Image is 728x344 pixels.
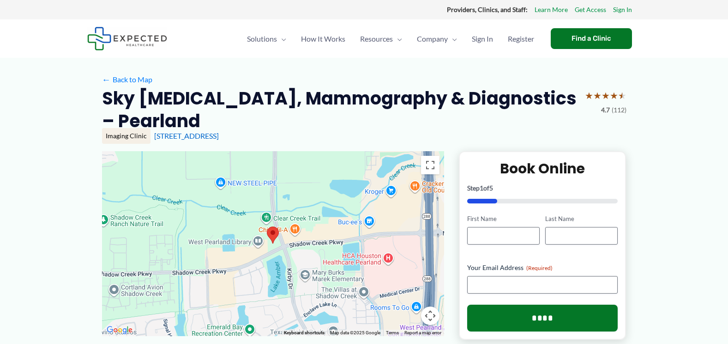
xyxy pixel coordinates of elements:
[294,23,353,55] a: How It Works
[613,4,632,16] a: Sign In
[102,73,152,86] a: ←Back to Map
[154,131,219,140] a: [STREET_ADDRESS]
[240,23,294,55] a: SolutionsMenu Toggle
[601,104,610,116] span: 4.7
[602,87,610,104] span: ★
[612,104,626,116] span: (112)
[545,215,618,223] label: Last Name
[585,87,593,104] span: ★
[472,23,493,55] span: Sign In
[610,87,618,104] span: ★
[421,156,439,174] button: Toggle fullscreen view
[301,23,345,55] span: How It Works
[467,185,618,191] p: Step of
[240,23,541,55] nav: Primary Site Navigation
[284,330,325,336] button: Keyboard shortcuts
[467,263,618,272] label: Your Email Address
[393,23,402,55] span: Menu Toggle
[467,215,540,223] label: First Name
[447,6,528,13] strong: Providers, Clinics, and Staff:
[353,23,409,55] a: ResourcesMenu Toggle
[464,23,500,55] a: Sign In
[417,23,448,55] span: Company
[575,4,606,16] a: Get Access
[102,87,578,133] h2: Sky [MEDICAL_DATA], Mammography & Diagnostics – Pearland
[277,23,286,55] span: Menu Toggle
[480,184,483,192] span: 1
[330,330,380,335] span: Map data ©2025 Google
[87,27,167,50] img: Expected Healthcare Logo - side, dark font, small
[102,75,111,84] span: ←
[104,324,135,336] img: Google
[489,184,493,192] span: 5
[448,23,457,55] span: Menu Toggle
[404,330,441,335] a: Report a map error
[102,128,150,144] div: Imaging Clinic
[526,264,553,271] span: (Required)
[618,87,626,104] span: ★
[247,23,277,55] span: Solutions
[593,87,602,104] span: ★
[508,23,534,55] span: Register
[467,160,618,178] h2: Book Online
[551,28,632,49] a: Find a Clinic
[360,23,393,55] span: Resources
[386,330,399,335] a: Terms (opens in new tab)
[500,23,541,55] a: Register
[535,4,568,16] a: Learn More
[421,307,439,325] button: Map camera controls
[409,23,464,55] a: CompanyMenu Toggle
[104,324,135,336] a: Open this area in Google Maps (opens a new window)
